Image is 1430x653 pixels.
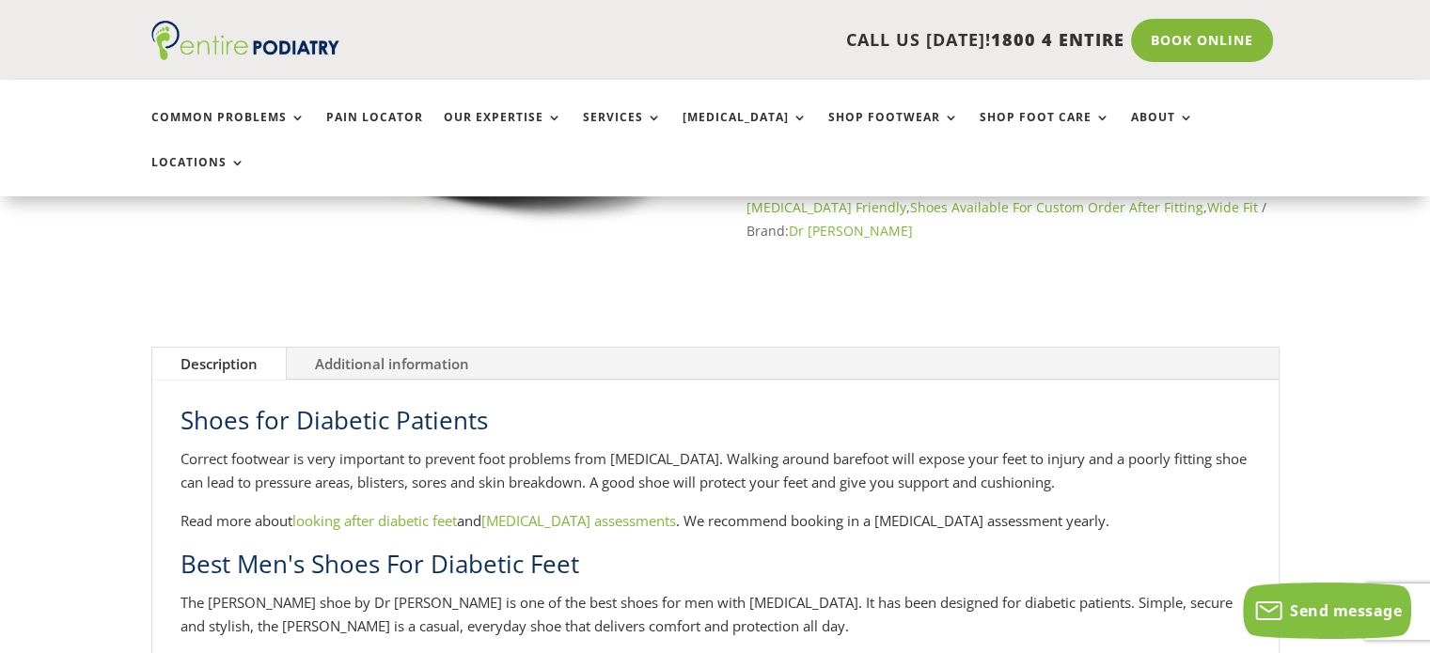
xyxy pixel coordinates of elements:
p: The [PERSON_NAME] shoe by Dr [PERSON_NAME] is one of the best shoes for men with [MEDICAL_DATA]. ... [181,591,1250,653]
span: Categories: , , , , , , [746,174,1266,216]
a: About [1131,111,1194,151]
a: Additional information [287,348,497,380]
a: [MEDICAL_DATA] Friendly [746,198,906,216]
a: Description [152,348,286,380]
p: Correct footwear is very important to prevent foot problems from [MEDICAL_DATA]. Walking around b... [181,447,1250,509]
a: Our Expertise [444,111,562,151]
a: Shop Foot Care [980,111,1110,151]
h2: Shoes for Diabetic Patients [181,403,1250,446]
a: [MEDICAL_DATA] assessments [481,511,676,530]
span: Send message [1290,600,1402,621]
img: logo (1) [151,21,339,60]
a: Book Online [1131,19,1273,62]
a: looking after diabetic feet [292,511,457,530]
a: [MEDICAL_DATA] [683,111,808,151]
a: Common Problems [151,111,306,151]
a: Services [583,111,662,151]
button: Send message [1243,583,1411,639]
span: Brand: [746,222,913,240]
p: CALL US [DATE]! [412,28,1124,53]
a: Entire Podiatry [151,45,339,64]
span: Read more about [181,511,457,530]
a: Shoes Available For Custom Order After Fitting [910,198,1203,216]
span: 1800 4 ENTIRE [991,28,1124,51]
a: Locations [151,156,245,196]
a: Dr [PERSON_NAME] [789,222,913,240]
p: and . We recommend booking in a [MEDICAL_DATA] assessment yearly. [181,509,1250,548]
a: Shop Footwear [828,111,959,151]
a: Pain Locator [326,111,423,151]
a: Wide Fit [1207,198,1258,216]
h2: Best Men's Shoes For Diabetic Feet [181,547,1250,590]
